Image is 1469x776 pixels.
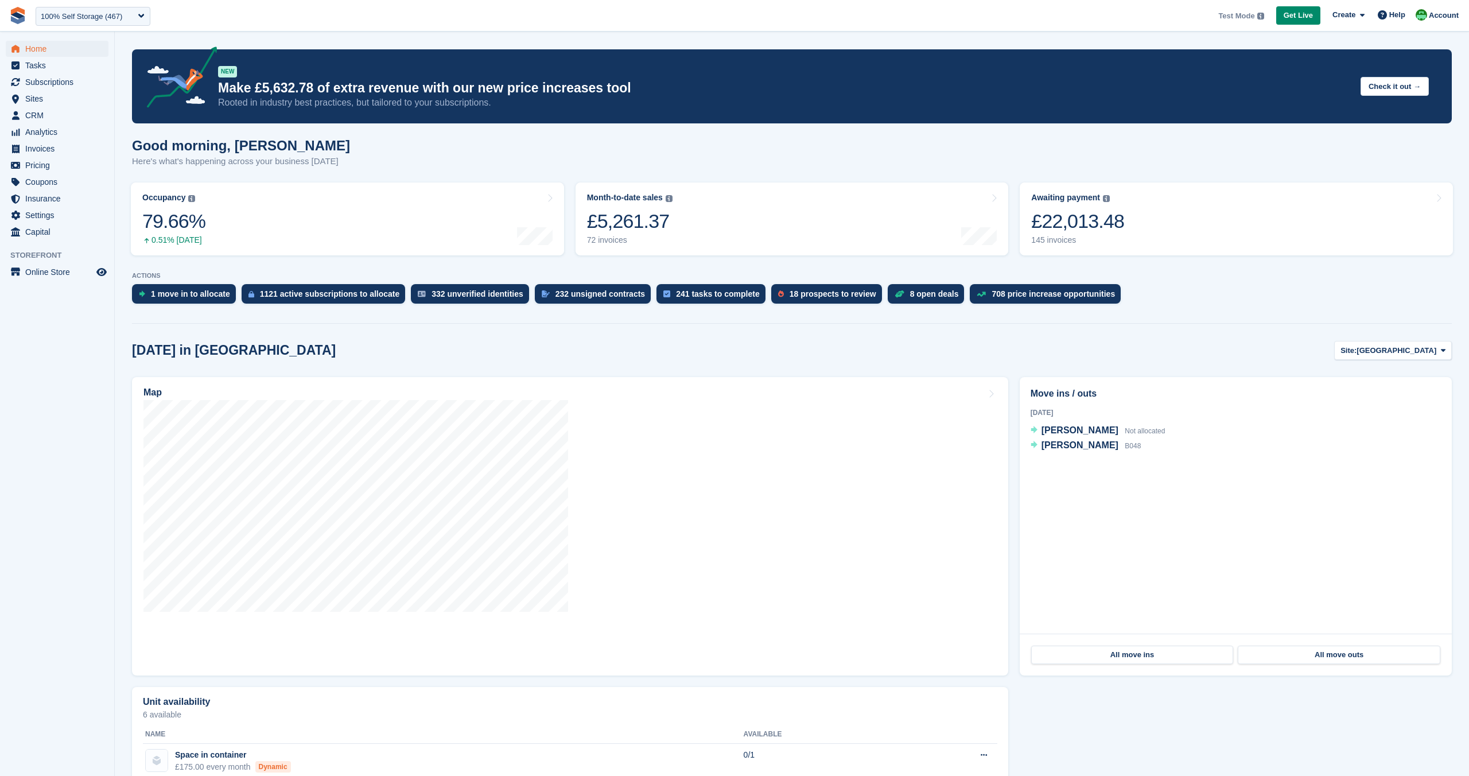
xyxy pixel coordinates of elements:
[663,290,670,297] img: task-75834270c22a3079a89374b754ae025e5fb1db73e45f91037f5363f120a921f8.svg
[218,66,237,77] div: NEW
[151,289,230,298] div: 1 move in to allocate
[6,191,108,207] a: menu
[41,11,122,22] div: 100% Self Storage (467)
[1031,387,1441,401] h2: Move ins / outs
[143,725,744,744] th: Name
[255,761,291,773] div: Dynamic
[1125,442,1141,450] span: B048
[25,207,94,223] span: Settings
[1429,10,1459,21] span: Account
[25,157,94,173] span: Pricing
[142,193,185,203] div: Occupancy
[218,96,1351,109] p: Rooted in industry best practices, but tailored to your subscriptions.
[10,250,114,261] span: Storefront
[1031,193,1100,203] div: Awaiting payment
[432,289,523,298] div: 332 unverified identities
[1031,439,1141,453] a: [PERSON_NAME] B048
[95,265,108,279] a: Preview store
[1041,440,1118,450] span: [PERSON_NAME]
[6,157,108,173] a: menu
[1332,9,1355,21] span: Create
[587,235,673,245] div: 72 invoices
[1031,408,1441,418] div: [DATE]
[25,74,94,90] span: Subscriptions
[6,74,108,90] a: menu
[6,57,108,73] a: menu
[1416,9,1427,21] img: Laura Carlisle
[1389,9,1405,21] span: Help
[666,195,673,202] img: icon-info-grey-7440780725fd019a000dd9b08b2336e03edf1995a4989e88bcd33f0948082b44.svg
[1340,345,1357,356] span: Site:
[411,284,535,309] a: 332 unverified identities
[25,41,94,57] span: Home
[25,174,94,190] span: Coupons
[790,289,876,298] div: 18 prospects to review
[131,183,564,255] a: Occupancy 79.66% 0.51% [DATE]
[6,207,108,223] a: menu
[587,193,663,203] div: Month-to-date sales
[1031,646,1234,664] a: All move ins
[1031,209,1124,233] div: £22,013.48
[6,41,108,57] a: menu
[778,290,784,297] img: prospect-51fa495bee0391a8d652442698ab0144808aea92771e9ea1ae160a38d050c398.svg
[6,224,108,240] a: menu
[1218,10,1254,22] span: Test Mode
[25,191,94,207] span: Insurance
[1041,425,1118,435] span: [PERSON_NAME]
[9,7,26,24] img: stora-icon-8386f47178a22dfd0bd8f6a31ec36ba5ce8667c1dd55bd0f319d3a0aa187defe.svg
[1031,424,1165,439] a: [PERSON_NAME] Not allocated
[218,80,1351,96] p: Make £5,632.78 of extra revenue with our new price increases tool
[535,284,656,309] a: 232 unsigned contracts
[6,91,108,107] a: menu
[25,57,94,73] span: Tasks
[1276,6,1320,25] a: Get Live
[6,264,108,280] a: menu
[977,292,986,297] img: price_increase_opportunities-93ffe204e8149a01c8c9dc8f82e8f89637d9d84a8eef4429ea346261dce0b2c0.svg
[1361,77,1429,96] button: Check it out →
[25,264,94,280] span: Online Store
[143,697,210,707] h2: Unit availability
[25,224,94,240] span: Capital
[139,290,145,297] img: move_ins_to_allocate_icon-fdf77a2bb77ea45bf5b3d319d69a93e2d87916cf1d5bf7949dd705db3b84f3ca.svg
[1257,13,1264,20] img: icon-info-grey-7440780725fd019a000dd9b08b2336e03edf1995a4989e88bcd33f0948082b44.svg
[910,289,959,298] div: 8 open deals
[555,289,645,298] div: 232 unsigned contracts
[175,761,291,773] div: £175.00 every month
[260,289,400,298] div: 1121 active subscriptions to allocate
[1031,235,1124,245] div: 145 invoices
[25,124,94,140] span: Analytics
[1103,195,1110,202] img: icon-info-grey-7440780725fd019a000dd9b08b2336e03edf1995a4989e88bcd33f0948082b44.svg
[188,195,195,202] img: icon-info-grey-7440780725fd019a000dd9b08b2336e03edf1995a4989e88bcd33f0948082b44.svg
[6,107,108,123] a: menu
[6,174,108,190] a: menu
[542,290,550,297] img: contract_signature_icon-13c848040528278c33f63329250d36e43548de30e8caae1d1a13099fd9432cc5.svg
[132,155,350,168] p: Here's what's happening across your business [DATE]
[895,290,904,298] img: deal-1b604bf984904fb50ccaf53a9ad4b4a5d6e5aea283cecdc64d6e3604feb123c2.svg
[744,725,900,744] th: Available
[175,749,291,761] div: Space in container
[132,343,336,358] h2: [DATE] in [GEOGRAPHIC_DATA]
[970,284,1126,309] a: 708 price increase opportunities
[242,284,411,309] a: 1121 active subscriptions to allocate
[6,124,108,140] a: menu
[1125,427,1165,435] span: Not allocated
[676,289,760,298] div: 241 tasks to complete
[992,289,1115,298] div: 708 price increase opportunities
[587,209,673,233] div: £5,261.37
[25,141,94,157] span: Invoices
[1020,183,1453,255] a: Awaiting payment £22,013.48 145 invoices
[142,209,205,233] div: 79.66%
[132,138,350,153] h1: Good morning, [PERSON_NAME]
[656,284,771,309] a: 241 tasks to complete
[576,183,1009,255] a: Month-to-date sales £5,261.37 72 invoices
[248,290,254,298] img: active_subscription_to_allocate_icon-d502201f5373d7db506a760aba3b589e785aa758c864c3986d89f69b8ff3...
[143,711,997,719] p: 6 available
[1357,345,1436,356] span: [GEOGRAPHIC_DATA]
[132,284,242,309] a: 1 move in to allocate
[146,750,168,771] img: blank-unit-type-icon-ffbac7b88ba66c5e286b0e438baccc4b9c83835d4c34f86887a83fc20ec27e7b.svg
[25,107,94,123] span: CRM
[1284,10,1313,21] span: Get Live
[771,284,888,309] a: 18 prospects to review
[25,91,94,107] span: Sites
[1238,646,1440,664] a: All move outs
